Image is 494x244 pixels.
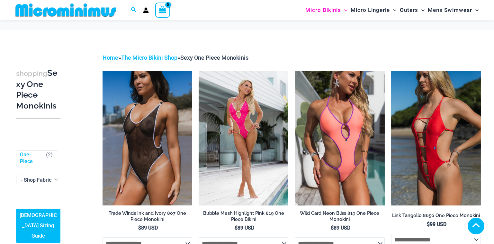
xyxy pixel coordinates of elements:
[351,2,390,18] span: Micro Lingerie
[391,71,481,205] img: Link Tangello 8650 One Piece Monokini 11
[103,54,248,61] span: » »
[427,221,446,227] bdi: 99 USD
[418,2,425,18] span: Menu Toggle
[103,71,192,205] a: Tradewinds Ink and Ivory 807 One Piece 03Tradewinds Ink and Ivory 807 One Piece 04Tradewinds Ink ...
[400,2,418,18] span: Outers
[295,71,384,205] img: Wild Card Neon Bliss 819 One Piece 04
[391,213,481,221] a: Link Tangello 8650 One Piece Monokini
[13,3,119,17] img: MM SHOP LOGO FLAT
[138,225,141,231] span: $
[295,210,384,225] a: Wild Card Neon Bliss 819 One Piece Monokini
[472,2,479,18] span: Menu Toggle
[20,152,43,165] a: One-Piece
[235,225,254,231] bdi: 89 USD
[138,225,158,231] bdi: 89 USD
[21,177,64,183] span: - Shop Fabric Type
[103,210,192,225] a: Trade Winds Ink and Ivory 807 One Piece Monokini
[48,152,51,158] span: 2
[16,68,60,111] h3: Sexy One Piece Monokinis
[180,54,248,61] span: Sexy One Piece Monokinis
[199,71,288,205] a: Bubble Mesh Highlight Pink 819 One Piece 01Bubble Mesh Highlight Pink 819 One Piece 03Bubble Mesh...
[295,210,384,222] h2: Wild Card Neon Bliss 819 One Piece Monokini
[305,2,341,18] span: Micro Bikinis
[235,225,238,231] span: $
[16,69,47,77] span: shopping
[16,175,61,185] span: - Shop Fabric Type
[295,71,384,205] a: Wild Card Neon Bliss 819 One Piece 04Wild Card Neon Bliss 819 One Piece 05Wild Card Neon Bliss 81...
[331,225,334,231] span: $
[16,209,60,243] a: [DEMOGRAPHIC_DATA] Sizing Guide
[426,2,480,18] a: Mens SwimwearMenu ToggleMenu Toggle
[331,225,350,231] bdi: 89 USD
[155,3,170,17] a: View Shopping Cart, empty
[391,213,481,219] h2: Link Tangello 8650 One Piece Monokini
[304,2,349,18] a: Micro BikinisMenu ToggleMenu Toggle
[121,54,177,61] a: The Micro Bikini Shop
[341,2,347,18] span: Menu Toggle
[427,221,430,227] span: $
[391,71,481,205] a: Link Tangello 8650 One Piece Monokini 11Link Tangello 8650 One Piece Monokini 12Link Tangello 865...
[103,54,118,61] a: Home
[349,2,398,18] a: Micro LingerieMenu ToggleMenu Toggle
[303,1,481,19] nav: Site Navigation
[398,2,426,18] a: OutersMenu ToggleMenu Toggle
[103,210,192,222] h2: Trade Winds Ink and Ivory 807 One Piece Monokini
[46,152,53,165] span: ( )
[199,210,288,225] a: Bubble Mesh Highlight Pink 819 One Piece Bikini
[428,2,472,18] span: Mens Swimwear
[199,210,288,222] h2: Bubble Mesh Highlight Pink 819 One Piece Bikini
[199,71,288,205] img: Bubble Mesh Highlight Pink 819 One Piece 01
[131,6,137,14] a: Search icon link
[390,2,396,18] span: Menu Toggle
[103,71,192,205] img: Tradewinds Ink and Ivory 807 One Piece 03
[143,7,149,13] a: Account icon link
